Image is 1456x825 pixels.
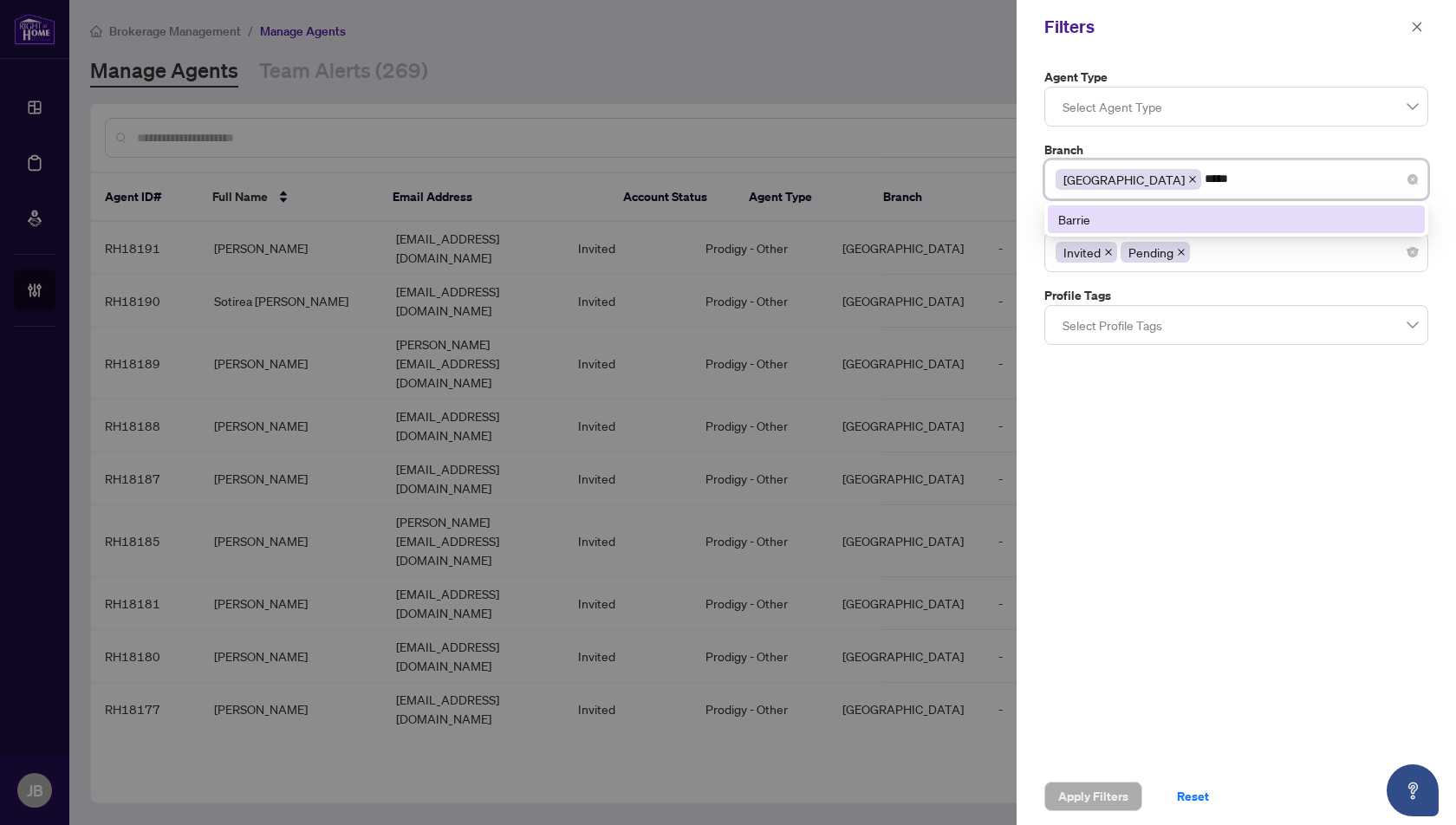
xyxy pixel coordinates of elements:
[1044,782,1142,811] button: Apply Filters
[1188,175,1197,184] span: close
[1044,140,1428,159] label: Branch
[1063,170,1185,189] span: [GEOGRAPHIC_DATA]
[1044,286,1428,305] label: Profile Tags
[1387,764,1439,816] button: Open asap
[1056,242,1117,263] span: Invited
[1058,210,1414,229] div: Barrie
[1177,248,1186,257] span: close
[1104,248,1113,257] span: close
[1063,243,1101,262] span: Invited
[1177,783,1209,810] span: Reset
[1411,21,1423,33] span: close
[1407,247,1418,257] span: close-circle
[1044,68,1428,87] label: Agent Type
[1128,243,1173,262] span: Pending
[1044,14,1406,40] div: Filters
[1121,242,1190,263] span: Pending
[1407,174,1418,185] span: close-circle
[1163,782,1223,811] button: Reset
[1056,169,1201,190] span: Mississauga
[1048,205,1425,233] div: Barrie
